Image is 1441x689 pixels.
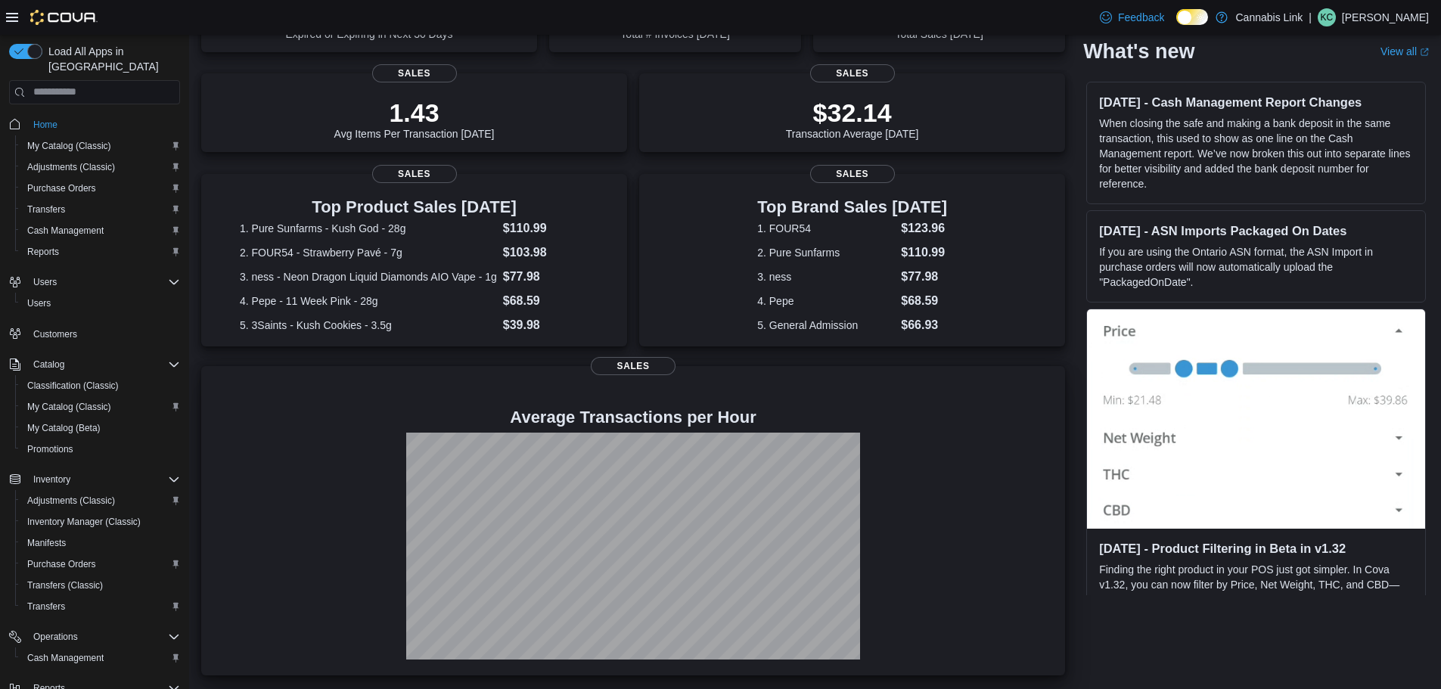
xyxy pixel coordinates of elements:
dt: 2. Pure Sunfarms [757,245,895,260]
h3: [DATE] - Cash Management Report Changes [1099,95,1413,110]
a: My Catalog (Classic) [21,137,117,155]
img: Cova [30,10,98,25]
span: My Catalog (Beta) [21,419,180,437]
p: Finding the right product in your POS just got simpler. In Cova v1.32, you can now filter by Pric... [1099,562,1413,638]
a: Manifests [21,534,72,552]
span: Users [27,297,51,309]
h3: [DATE] - ASN Imports Packaged On Dates [1099,223,1413,238]
span: KC [1321,8,1334,26]
button: Adjustments (Classic) [15,157,186,178]
dd: $68.59 [503,292,589,310]
dd: $39.98 [503,316,589,334]
span: Customers [33,328,77,340]
h3: [DATE] - Product Filtering in Beta in v1.32 [1099,541,1413,556]
span: Inventory [27,470,180,489]
input: Dark Mode [1176,9,1208,25]
span: Sales [810,165,895,183]
dt: 3. ness [757,269,895,284]
span: Transfers [27,203,65,216]
button: Customers [3,323,186,345]
span: Users [21,294,180,312]
button: Inventory [27,470,76,489]
button: My Catalog (Classic) [15,396,186,417]
dd: $77.98 [901,268,947,286]
span: Manifests [21,534,180,552]
span: Classification (Classic) [27,380,119,392]
h3: Top Brand Sales [DATE] [757,198,947,216]
a: Cash Management [21,222,110,240]
button: Transfers (Classic) [15,575,186,596]
div: Kayla Chow [1318,8,1336,26]
a: Customers [27,325,83,343]
span: Feedback [1118,10,1164,25]
button: Purchase Orders [15,554,186,575]
a: Promotions [21,440,79,458]
span: My Catalog (Beta) [27,422,101,434]
span: Users [27,273,180,291]
a: Inventory Manager (Classic) [21,513,147,531]
span: Sales [810,64,895,82]
span: Inventory Manager (Classic) [27,516,141,528]
dt: 4. Pepe [757,293,895,309]
h4: Average Transactions per Hour [213,408,1053,427]
dt: 2. FOUR54 - Strawberry Pavé - 7g [240,245,497,260]
span: Operations [27,628,180,646]
h3: Top Product Sales [DATE] [240,198,589,216]
button: Transfers [15,199,186,220]
a: Purchase Orders [21,179,102,197]
button: Cash Management [15,220,186,241]
a: Home [27,116,64,134]
dd: $77.98 [503,268,589,286]
span: Inventory Manager (Classic) [21,513,180,531]
span: Home [27,115,180,134]
p: [PERSON_NAME] [1342,8,1429,26]
span: My Catalog (Classic) [27,401,111,413]
p: Cannabis Link [1235,8,1303,26]
a: Users [21,294,57,312]
div: Avg Items Per Transaction [DATE] [334,98,495,140]
dt: 1. Pure Sunfarms - Kush God - 28g [240,221,497,236]
button: Operations [3,626,186,647]
span: Purchase Orders [21,555,180,573]
a: Transfers [21,597,71,616]
button: Classification (Classic) [15,375,186,396]
a: Adjustments (Classic) [21,492,121,510]
button: Inventory [3,469,186,490]
dd: $66.93 [901,316,947,334]
dt: 3. ness - Neon Dragon Liquid Diamonds AIO Vape - 1g [240,269,497,284]
h2: What's new [1083,39,1194,64]
button: Reports [15,241,186,262]
dd: $110.99 [503,219,589,237]
p: If you are using the Ontario ASN format, the ASN Import in purchase orders will now automatically... [1099,244,1413,290]
span: Catalog [33,358,64,371]
button: Cash Management [15,647,186,669]
span: Reports [21,243,180,261]
span: Cash Management [21,222,180,240]
span: My Catalog (Classic) [21,398,180,416]
span: Catalog [27,355,180,374]
a: View allExternal link [1380,45,1429,57]
span: Adjustments (Classic) [27,161,115,173]
span: Users [33,276,57,288]
dd: $103.98 [503,244,589,262]
span: Promotions [21,440,180,458]
a: Reports [21,243,65,261]
span: Cash Management [27,652,104,664]
span: Transfers [21,597,180,616]
span: My Catalog (Classic) [21,137,180,155]
button: Operations [27,628,84,646]
span: Cash Management [27,225,104,237]
span: Promotions [27,443,73,455]
span: Sales [591,357,675,375]
span: My Catalog (Classic) [27,140,111,152]
span: Reports [27,246,59,258]
dt: 5. 3Saints - Kush Cookies - 3.5g [240,318,497,333]
button: Adjustments (Classic) [15,490,186,511]
span: Adjustments (Classic) [27,495,115,507]
p: $32.14 [786,98,919,128]
button: Users [3,272,186,293]
span: Dark Mode [1176,25,1177,26]
span: Adjustments (Classic) [21,492,180,510]
button: Catalog [3,354,186,375]
a: My Catalog (Classic) [21,398,117,416]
